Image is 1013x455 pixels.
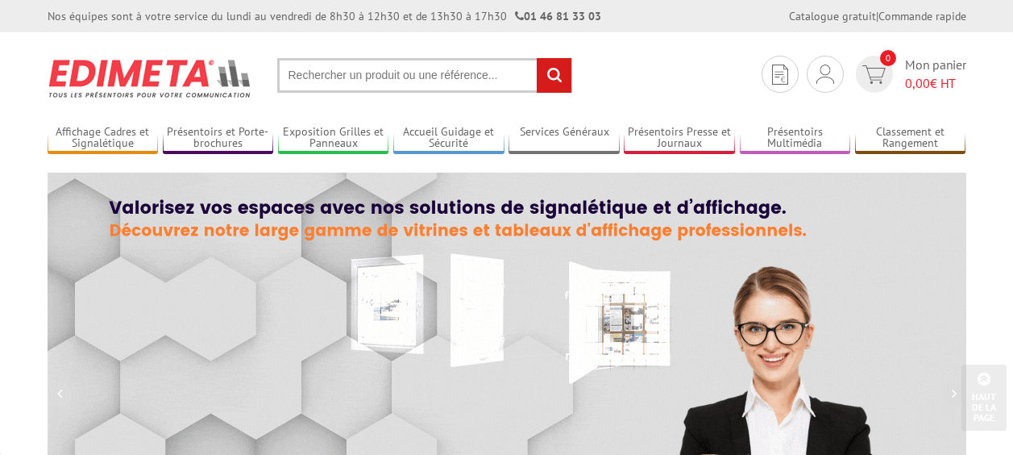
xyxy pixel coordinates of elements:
[852,56,966,93] a: devis rapide 0 Mon panier 0,00€ HT
[515,9,601,23] strong: 01 46 81 33 03
[789,8,966,24] div: |
[862,65,886,84] img: devis rapide
[278,125,389,152] a: Exposition Grilles et Panneaux
[816,65,834,84] img: devis rapide
[789,9,876,23] a: Catalogue gratuit
[880,50,896,66] span: 0
[537,58,571,93] input: rechercher
[772,65,788,85] img: devis rapide
[740,125,851,152] a: Présentoirs Multimédia
[905,75,930,91] span: 0,00
[905,56,966,93] span: Mon panier
[48,8,601,24] div: Nos équipes sont à votre service du lundi au vendredi de 8h30 à 12h30 et de 13h30 à 17h30
[393,125,504,152] a: Accueil Guidage et Sécurité
[48,48,253,108] img: Présentoir, panneau, stand - Edimeta - PLV, affichage, mobilier bureau, entreprise
[961,365,1007,431] a: Haut de la page
[277,58,572,93] input: Rechercher un produit ou une référence...
[163,125,274,152] a: Présentoirs et Porte-brochures
[878,9,966,23] a: Commande rapide
[905,74,966,93] span: € HT
[509,125,620,152] a: Services Généraux
[855,125,966,152] a: Classement et Rangement
[624,125,735,152] a: Présentoirs Presse et Journaux
[48,125,159,152] a: Affichage Cadres et Signalétique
